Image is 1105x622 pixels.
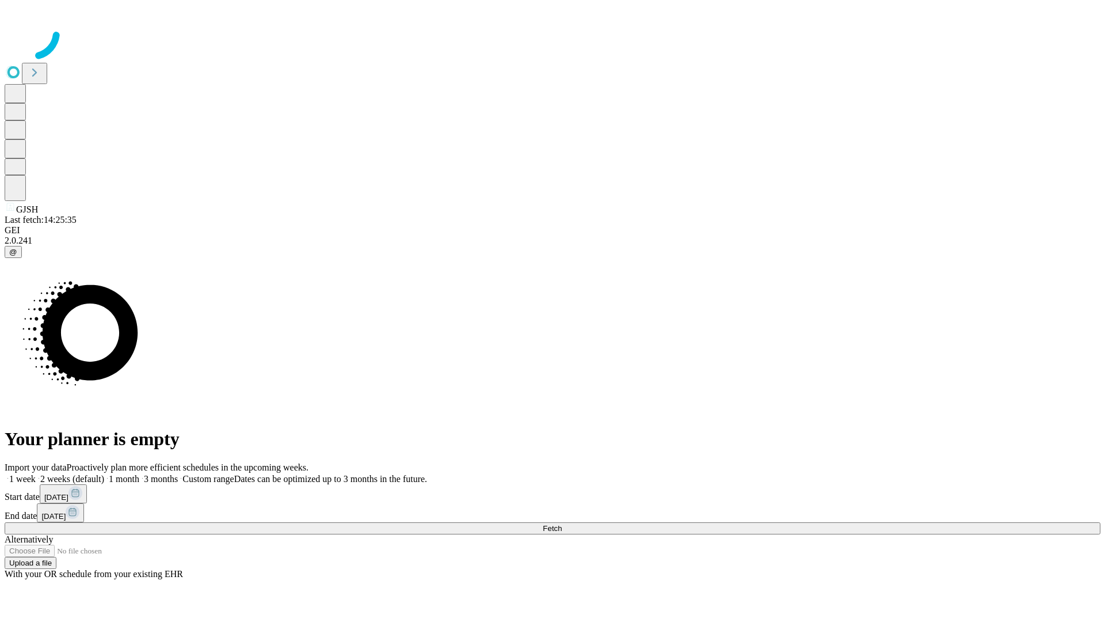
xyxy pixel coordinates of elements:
[37,503,84,522] button: [DATE]
[182,474,234,484] span: Custom range
[67,462,308,472] span: Proactively plan more efficient schedules in the upcoming weeks.
[44,493,68,502] span: [DATE]
[16,204,38,214] span: GJSH
[5,225,1100,236] div: GEI
[5,462,67,472] span: Import your data
[5,503,1100,522] div: End date
[109,474,139,484] span: 1 month
[5,534,53,544] span: Alternatively
[543,524,562,533] span: Fetch
[5,569,183,579] span: With your OR schedule from your existing EHR
[41,512,66,521] span: [DATE]
[144,474,178,484] span: 3 months
[234,474,427,484] span: Dates can be optimized up to 3 months in the future.
[5,236,1100,246] div: 2.0.241
[9,248,17,256] span: @
[40,474,104,484] span: 2 weeks (default)
[5,215,77,225] span: Last fetch: 14:25:35
[40,484,87,503] button: [DATE]
[5,246,22,258] button: @
[5,484,1100,503] div: Start date
[5,522,1100,534] button: Fetch
[5,557,56,569] button: Upload a file
[9,474,36,484] span: 1 week
[5,428,1100,450] h1: Your planner is empty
